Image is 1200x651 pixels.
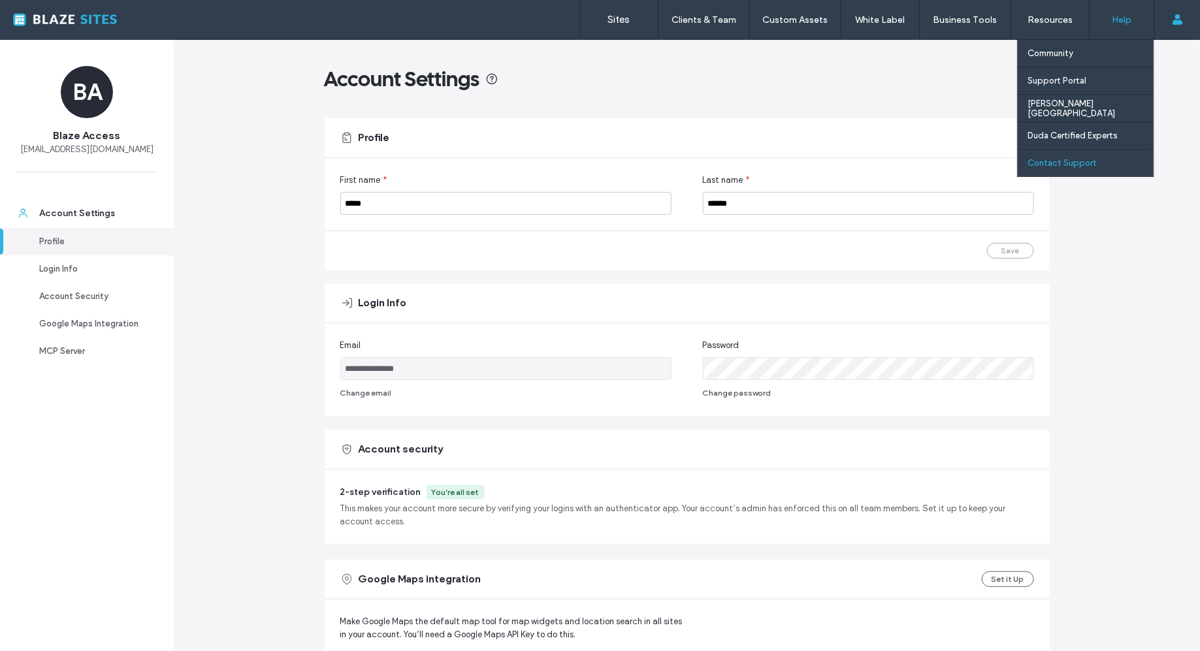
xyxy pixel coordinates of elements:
span: Last name [703,174,743,187]
span: Profile [359,131,390,145]
div: Account Settings [39,207,146,220]
button: Change email [340,385,392,401]
div: Profile [39,235,146,248]
span: Google Maps integration [359,572,481,586]
label: Help [1112,14,1132,25]
span: [EMAIL_ADDRESS][DOMAIN_NAME] [20,143,154,156]
span: 2-step verification [340,486,421,498]
input: Password [703,357,1034,380]
label: [PERSON_NAME][GEOGRAPHIC_DATA] [1028,99,1154,118]
input: Last name [703,192,1034,215]
span: This makes your account more secure by verifying your logins with an authenticator app. Your acco... [340,502,1034,528]
span: Account Settings [325,66,480,92]
label: Duda Certified Experts [1028,131,1118,140]
span: Login Info [359,296,407,310]
label: Clients & Team [672,14,736,25]
span: Email [340,339,361,352]
div: Google Maps Integration [39,317,146,330]
label: Business Tools [933,14,997,25]
button: Change password [703,385,771,401]
label: Contact Support [1028,158,1097,168]
input: First name [340,192,672,215]
div: BA [61,66,113,118]
span: Make Google Maps the default map tool for map widgets and location search in all sites in your ac... [340,615,687,641]
div: MCP Server [39,345,146,358]
input: Email [340,357,672,380]
label: Community [1028,48,1073,58]
label: Resources [1028,14,1073,25]
button: Set it Up [982,571,1034,587]
label: White Label [856,14,905,25]
span: First name [340,174,381,187]
span: Account security [359,442,444,456]
label: Sites [608,14,630,25]
div: Account Security [39,290,146,303]
span: Help [30,9,57,21]
span: Password [703,339,739,352]
label: Custom Assets [763,14,828,25]
label: Support Portal [1028,76,1086,86]
div: Login Info [39,262,146,276]
a: [PERSON_NAME][GEOGRAPHIC_DATA] [1028,95,1154,121]
div: You’re all set [432,486,479,498]
span: Blaze Access [54,129,121,143]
